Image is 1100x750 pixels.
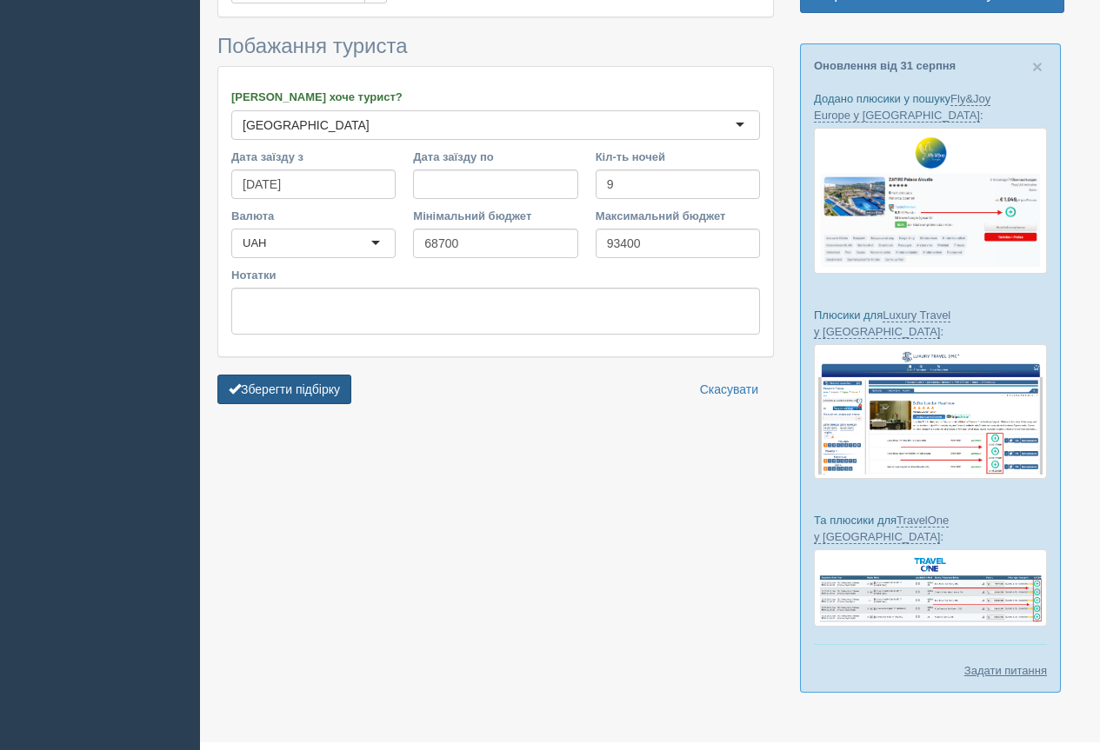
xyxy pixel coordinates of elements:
[814,514,949,544] a: TravelOne у [GEOGRAPHIC_DATA]
[964,662,1047,679] a: Задати питання
[231,89,760,105] label: [PERSON_NAME] хоче турист?
[814,90,1047,123] p: Додано плюсики у пошуку :
[1032,57,1043,76] button: Close
[243,116,370,134] div: [GEOGRAPHIC_DATA]
[596,208,760,224] label: Максимальний бюджет
[814,92,990,123] a: Fly&Joy Europe у [GEOGRAPHIC_DATA]
[217,34,408,57] span: Побажання туриста
[217,375,351,404] button: Зберегти підбірку
[814,59,956,72] a: Оновлення від 31 серпня
[413,208,577,224] label: Мінімальний бюджет
[814,309,950,339] a: Luxury Travel у [GEOGRAPHIC_DATA]
[231,149,396,165] label: Дата заїзду з
[814,549,1047,627] img: travel-one-%D0%BF%D1%96%D0%B4%D0%B1%D1%96%D1%80%D0%BA%D0%B0-%D1%81%D1%80%D0%BC-%D0%B4%D0%BB%D1%8F...
[231,267,760,283] label: Нотатки
[814,307,1047,340] p: Плюсики для :
[231,208,396,224] label: Валюта
[814,344,1047,478] img: luxury-travel-%D0%BF%D0%BE%D0%B4%D0%B1%D0%BE%D1%80%D0%BA%D0%B0-%D1%81%D1%80%D0%BC-%D0%B4%D0%BB%D1...
[243,235,266,252] div: UAH
[814,512,1047,545] p: Та плюсики для :
[689,375,770,404] a: Скасувати
[596,149,760,165] label: Кіл-ть ночей
[1032,56,1043,76] span: ×
[413,149,577,165] label: Дата заїзду по
[814,128,1047,274] img: fly-joy-de-proposal-crm-for-travel-agency.png
[596,169,760,199] input: 7-10 або 7,10,14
